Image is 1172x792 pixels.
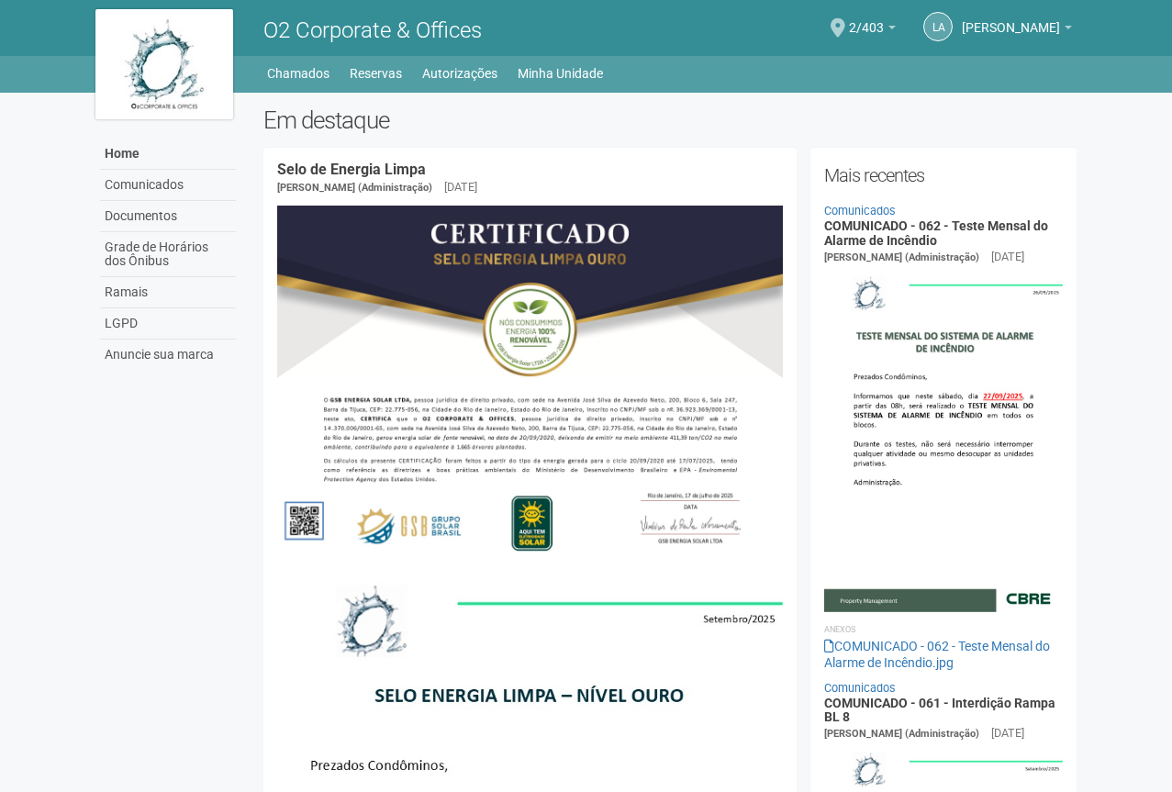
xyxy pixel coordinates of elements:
[100,201,236,232] a: Documentos
[923,12,953,41] a: LA
[100,232,236,277] a: Grade de Horários dos Ônibus
[824,251,979,263] span: [PERSON_NAME] (Administração)
[824,218,1048,247] a: COMUNICADO - 062 - Teste Mensal do Alarme de Incêndio
[267,61,329,86] a: Chamados
[824,266,1064,611] img: COMUNICADO%20-%20062%20-%20Teste%20Mensal%20do%20Alarme%20de%20Inc%C3%AAndio.jpg
[824,681,896,695] a: Comunicados
[849,3,884,35] span: 2/403
[824,639,1050,670] a: COMUNICADO - 062 - Teste Mensal do Alarme de Incêndio.jpg
[849,23,896,38] a: 2/403
[991,249,1024,265] div: [DATE]
[100,340,236,370] a: Anuncie sua marca
[824,728,979,740] span: [PERSON_NAME] (Administração)
[95,9,233,119] img: logo.jpg
[824,621,1064,638] li: Anexos
[824,696,1055,724] a: COMUNICADO - 061 - Interdição Rampa BL 8
[991,725,1024,742] div: [DATE]
[962,23,1072,38] a: [PERSON_NAME]
[277,182,432,194] span: [PERSON_NAME] (Administração)
[350,61,402,86] a: Reservas
[518,61,603,86] a: Minha Unidade
[422,61,497,86] a: Autorizações
[277,161,426,178] a: Selo de Energia Limpa
[277,206,783,563] img: COMUNICADO%20-%20054%20-%20Selo%20de%20Energia%20Limpa%20-%20P%C3%A1g.%202.jpg
[100,308,236,340] a: LGPD
[962,3,1060,35] span: Luísa Antunes de Mesquita
[263,106,1077,134] h2: Em destaque
[100,277,236,308] a: Ramais
[100,139,236,170] a: Home
[824,204,896,218] a: Comunicados
[263,17,482,43] span: O2 Corporate & Offices
[444,179,477,195] div: [DATE]
[824,162,1064,189] h2: Mais recentes
[100,170,236,201] a: Comunicados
